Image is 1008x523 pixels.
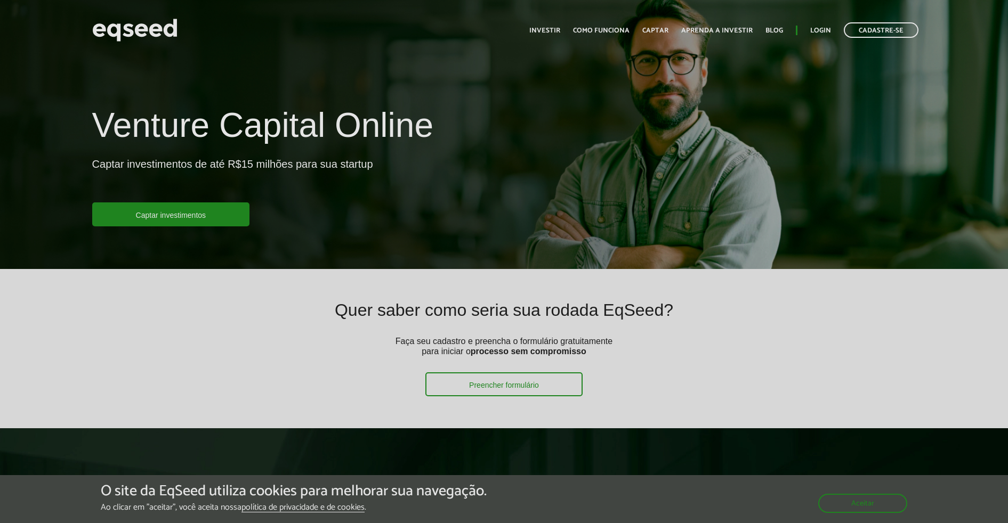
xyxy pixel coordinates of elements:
h1: Venture Capital Online [92,107,433,149]
strong: processo sem compromisso [471,347,586,356]
a: Captar investimentos [92,202,250,226]
p: Ao clicar em "aceitar", você aceita nossa . [101,502,487,512]
a: política de privacidade e de cookies [241,503,365,512]
a: Investir [529,27,560,34]
a: Como funciona [573,27,630,34]
a: Preencher formulário [425,372,583,396]
img: EqSeed [92,16,178,44]
p: Faça seu cadastro e preencha o formulário gratuitamente para iniciar o [392,336,616,372]
p: Captar investimentos de até R$15 milhões para sua startup [92,158,373,202]
button: Aceitar [818,494,907,513]
a: Cadastre-se [844,22,918,38]
a: Captar [642,27,668,34]
a: Login [810,27,831,34]
a: Blog [765,27,783,34]
h5: O site da EqSeed utiliza cookies para melhorar sua navegação. [101,483,487,500]
a: Aprenda a investir [681,27,753,34]
h2: Quer saber como seria sua rodada EqSeed? [176,301,832,336]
